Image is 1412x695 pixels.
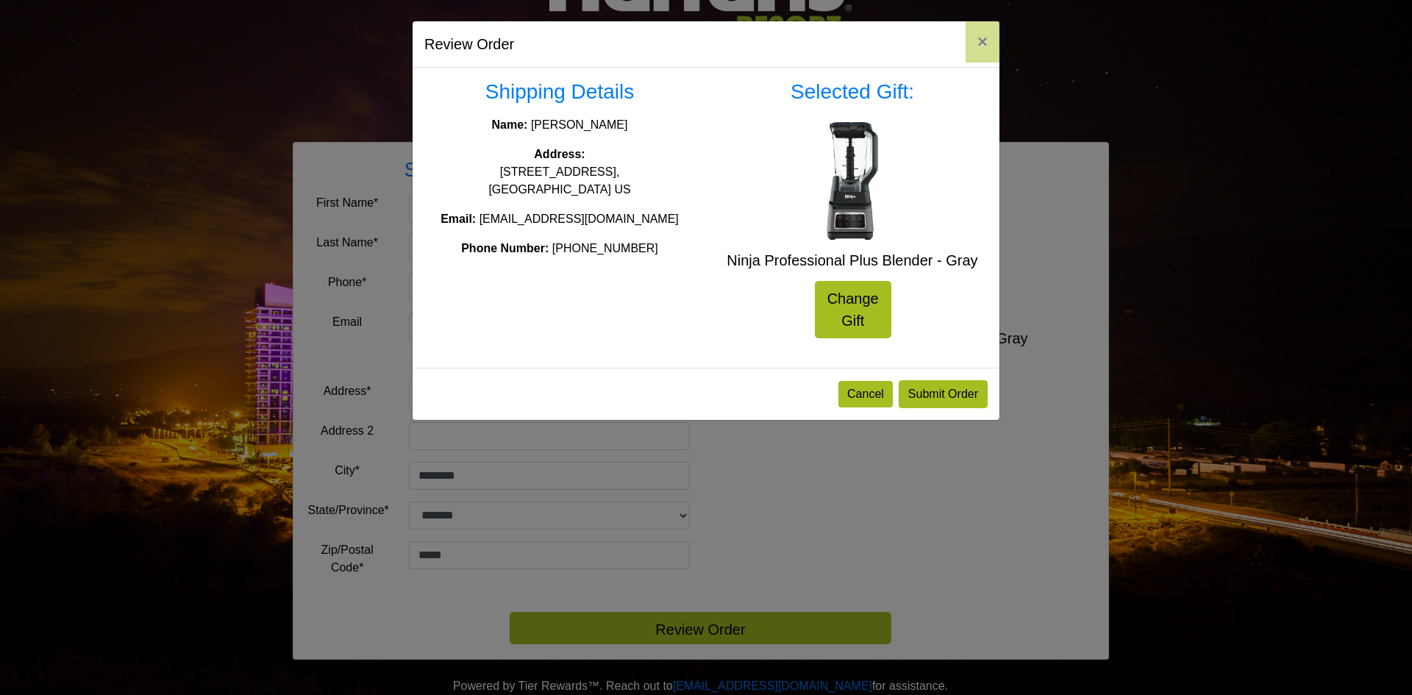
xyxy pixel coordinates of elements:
span: × [977,32,988,51]
h3: Shipping Details [424,79,695,104]
img: Ninja Professional Plus Blender - Gray [794,122,911,240]
h5: Ninja Professional Plus Blender - Gray [717,252,988,269]
strong: Phone Number: [461,242,549,254]
a: Change Gift [815,281,891,338]
h3: Selected Gift: [717,79,988,104]
span: [STREET_ADDRESS], [GEOGRAPHIC_DATA] US [488,165,630,196]
strong: Address: [534,148,585,160]
button: Submit Order [899,380,988,408]
button: Cancel [838,381,893,407]
button: Close [966,21,999,63]
span: [EMAIL_ADDRESS][DOMAIN_NAME] [479,213,679,225]
strong: Email: [441,213,476,225]
strong: Name: [492,118,528,131]
span: [PHONE_NUMBER] [552,242,658,254]
span: [PERSON_NAME] [531,118,628,131]
h5: Review Order [424,33,514,55]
